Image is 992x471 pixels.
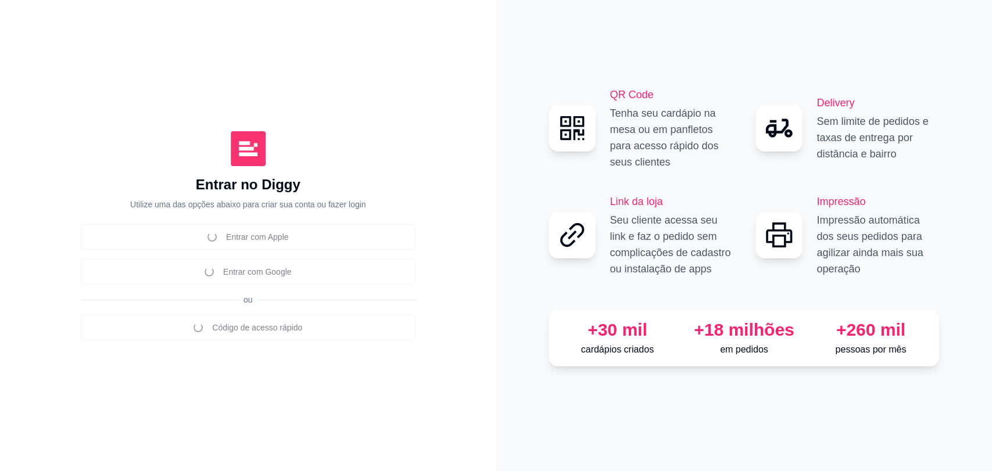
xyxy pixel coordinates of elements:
[812,343,929,357] p: pessoas por mês
[130,199,366,210] p: Utilize uma das opções abaixo para criar sua conta ou fazer login
[231,131,266,166] img: Diggy
[685,343,803,357] p: em pedidos
[610,105,732,170] p: Tenha seu cardápio na mesa ou em panfletos para acesso rápido dos seus clientes
[196,175,300,194] h1: Entrar no Diggy
[610,212,732,277] p: Seu cliente acessa seu link e faz o pedido sem complicações de cadastro ou instalação de apps
[816,113,939,162] p: Sem limite de pedidos e taxas de entrega por distância e bairro
[610,193,732,210] h2: Link da loja
[816,212,939,277] p: Impressão automática dos seus pedidos para agilizar ainda mais sua operação
[812,319,929,340] div: +260 mil
[816,193,939,210] h2: Impressão
[610,87,732,103] h2: QR Code
[685,319,803,340] div: +18 milhões
[239,295,257,304] span: ou
[816,95,939,111] h2: Delivery
[558,343,676,357] p: cardápios criados
[558,319,676,340] div: +30 mil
